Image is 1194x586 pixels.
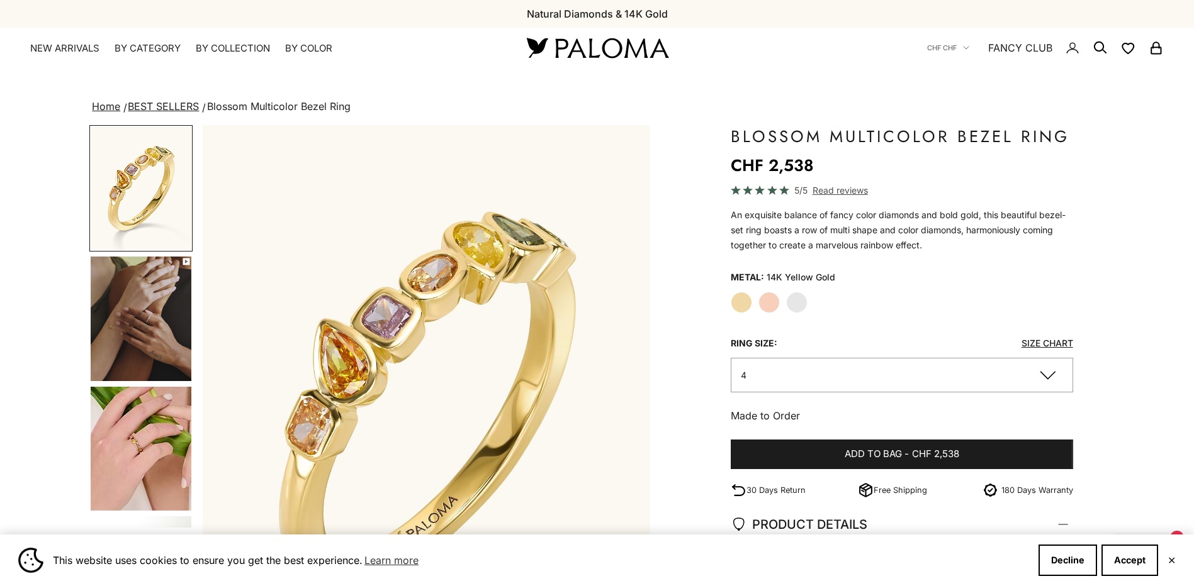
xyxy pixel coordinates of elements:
summary: By Category [115,42,181,55]
img: #YellowGold #RoseGold #WhiteGold [91,387,191,511]
sale-price: CHF 2,538 [731,153,814,178]
p: 180 Days Warranty [1001,484,1073,497]
span: Blossom Multicolor Bezel Ring [207,100,351,113]
nav: Primary navigation [30,42,497,55]
a: Size Chart [1022,338,1073,348]
a: 5/5 Read reviews [731,183,1073,197]
h1: Blossom Multicolor Bezel Ring [731,125,1073,148]
button: 4 [731,358,1073,392]
p: An exquisite balance of fancy color diamonds and bold gold, this beautiful bezel-set ring boasts ... [731,207,1073,253]
p: 30 Days Return [746,484,806,497]
button: CHF CHF [927,42,969,53]
span: Add to bag [845,446,902,462]
a: FANCY CLUB [988,40,1052,56]
p: Natural Diamonds & 14K Gold [527,6,668,22]
button: Go to item 5 [89,255,193,382]
button: Go to item 1 [89,125,193,252]
button: Decline [1039,545,1097,576]
a: Home [92,100,120,113]
summary: By Collection [196,42,270,55]
summary: By Color [285,42,332,55]
variant-option-value: 14K Yellow Gold [767,268,835,287]
button: Close [1168,556,1176,564]
a: NEW ARRIVALS [30,42,99,55]
p: Made to Order [731,407,1073,424]
button: Go to item 6 [89,385,193,512]
span: CHF 2,538 [912,446,959,462]
nav: Secondary navigation [927,28,1164,68]
span: 5/5 [794,183,808,197]
span: Read reviews [813,183,868,197]
span: This website uses cookies to ensure you get the best experience. [53,551,1028,570]
span: PRODUCT DETAILS [731,514,867,535]
nav: breadcrumbs [89,98,1104,116]
span: CHF CHF [927,42,957,53]
img: Cookie banner [18,548,43,573]
img: #YellowGold [91,126,191,250]
button: Accept [1101,545,1158,576]
button: Add to bag-CHF 2,538 [731,440,1073,470]
summary: PRODUCT DETAILS [731,501,1073,548]
legend: Ring Size: [731,334,777,353]
a: BEST SELLERS [128,100,199,113]
a: Learn more [363,551,420,570]
img: #YellowGold #RoseGold #WhiteGold [91,257,191,381]
p: Free Shipping [874,484,927,497]
span: 4 [741,370,746,380]
legend: Metal: [731,268,764,287]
